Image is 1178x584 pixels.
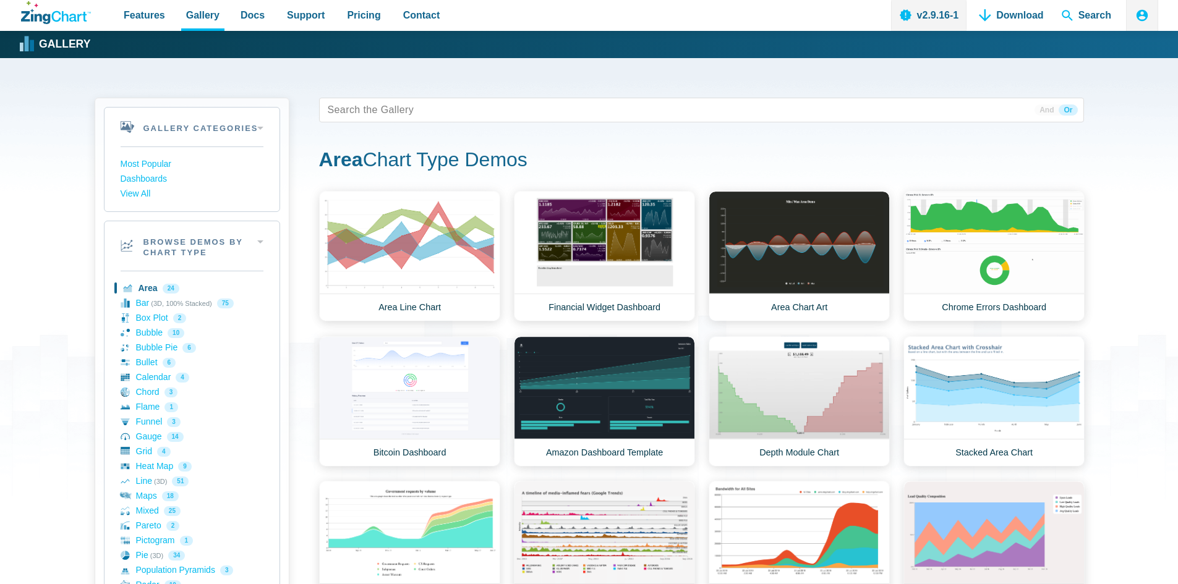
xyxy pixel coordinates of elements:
a: ZingChart Logo. Click to return to the homepage [21,1,91,24]
a: Area Chart Art [709,191,890,321]
span: Or [1059,104,1077,116]
h2: Gallery Categories [105,108,280,146]
a: Most Popular [121,157,263,172]
a: Stacked Area Chart [903,336,1085,467]
a: Dashboards [121,172,263,187]
a: Bitcoin Dashboard [319,336,500,467]
a: Amazon Dashboard Template [514,336,695,467]
span: And [1035,104,1059,116]
strong: Gallery [39,39,90,50]
a: Depth Module Chart [709,336,890,467]
a: Area Line Chart [319,191,500,321]
span: Contact [403,7,440,23]
span: Features [124,7,165,23]
a: Chrome Errors Dashboard [903,191,1085,321]
span: Docs [241,7,265,23]
span: Support [287,7,325,23]
span: Pricing [347,7,380,23]
h1: Chart Type Demos [319,147,1084,175]
h2: Browse Demos By Chart Type [105,221,280,271]
a: Gallery [21,35,90,54]
span: Gallery [186,7,220,23]
strong: Area [319,148,363,171]
a: View All [121,187,263,201]
a: Financial Widget Dashboard [514,191,695,321]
